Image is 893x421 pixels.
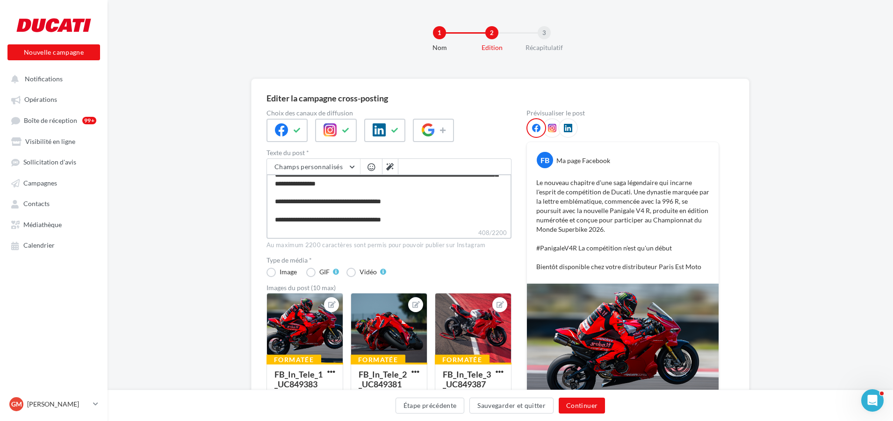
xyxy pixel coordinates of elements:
[24,116,77,124] span: Boîte de réception
[23,200,50,208] span: Contacts
[274,163,343,171] span: Champs personnalisés
[435,355,490,365] div: Formatée
[267,159,360,175] button: Champs personnalisés
[536,178,709,271] p: Le nouveau chapitre d'une saga légendaire qui incarne l'esprit de compétition de Ducati. Une dyna...
[6,195,102,212] a: Contacts
[433,26,446,39] div: 1
[360,269,377,275] div: Vidéo
[514,43,574,52] div: Récapitulatif
[24,96,57,104] span: Opérations
[537,152,553,168] div: FB
[11,400,22,409] span: GM
[6,91,102,107] a: Opérations
[23,242,55,250] span: Calendrier
[396,398,465,414] button: Étape précédente
[6,153,102,170] a: Sollicitation d'avis
[6,236,102,253] a: Calendrier
[23,179,57,187] span: Campagnes
[6,112,102,129] a: Boîte de réception99+
[7,44,100,60] button: Nouvelle campagne
[274,369,323,389] div: FB_In_Tele_1_UC849383
[6,216,102,233] a: Médiathèque
[266,257,511,264] label: Type de média *
[6,133,102,150] a: Visibilité en ligne
[443,369,491,389] div: FB_In_Tele_3_UC849387
[6,174,102,191] a: Campagnes
[410,43,469,52] div: Nom
[319,269,330,275] div: GIF
[82,117,96,124] div: 99+
[266,355,321,365] div: Formatée
[7,395,100,413] a: GM [PERSON_NAME]
[266,228,511,239] label: 408/2200
[266,241,511,250] div: Au maximum 2200 caractères sont permis pour pouvoir publier sur Instagram
[25,75,63,83] span: Notifications
[556,156,610,165] div: Ma page Facebook
[266,94,388,102] div: Editer la campagne cross-posting
[266,150,511,156] label: Texte du post *
[25,137,75,145] span: Visibilité en ligne
[351,355,405,365] div: Formatée
[485,26,498,39] div: 2
[266,285,511,291] div: Images du post (10 max)
[538,26,551,39] div: 3
[6,70,98,87] button: Notifications
[462,43,522,52] div: Edition
[27,400,89,409] p: [PERSON_NAME]
[280,269,297,275] div: Image
[559,398,605,414] button: Continuer
[469,398,554,414] button: Sauvegarder et quitter
[266,110,511,116] label: Choix des canaux de diffusion
[359,369,407,389] div: FB_In_Tele_2_UC849381
[861,389,884,412] iframe: Intercom live chat
[23,221,62,228] span: Médiathèque
[23,158,76,166] span: Sollicitation d'avis
[526,110,719,116] div: Prévisualiser le post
